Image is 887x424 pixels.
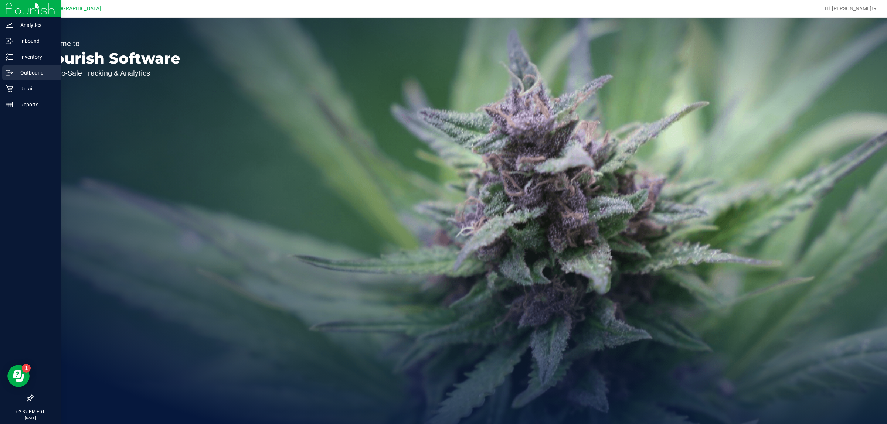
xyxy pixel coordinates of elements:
iframe: Resource center [7,365,30,387]
p: Flourish Software [40,51,180,66]
span: Hi, [PERSON_NAME]! [825,6,873,11]
inline-svg: Inventory [6,53,13,61]
p: Inventory [13,52,57,61]
p: Reports [13,100,57,109]
p: 02:32 PM EDT [3,408,57,415]
inline-svg: Inbound [6,37,13,45]
span: [GEOGRAPHIC_DATA] [50,6,101,12]
p: Inbound [13,37,57,45]
p: Seed-to-Sale Tracking & Analytics [40,69,180,77]
p: Analytics [13,21,57,30]
p: Outbound [13,68,57,77]
inline-svg: Outbound [6,69,13,76]
p: [DATE] [3,415,57,421]
inline-svg: Reports [6,101,13,108]
iframe: Resource center unread badge [22,364,31,373]
p: Retail [13,84,57,93]
inline-svg: Retail [6,85,13,92]
p: Welcome to [40,40,180,47]
inline-svg: Analytics [6,21,13,29]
